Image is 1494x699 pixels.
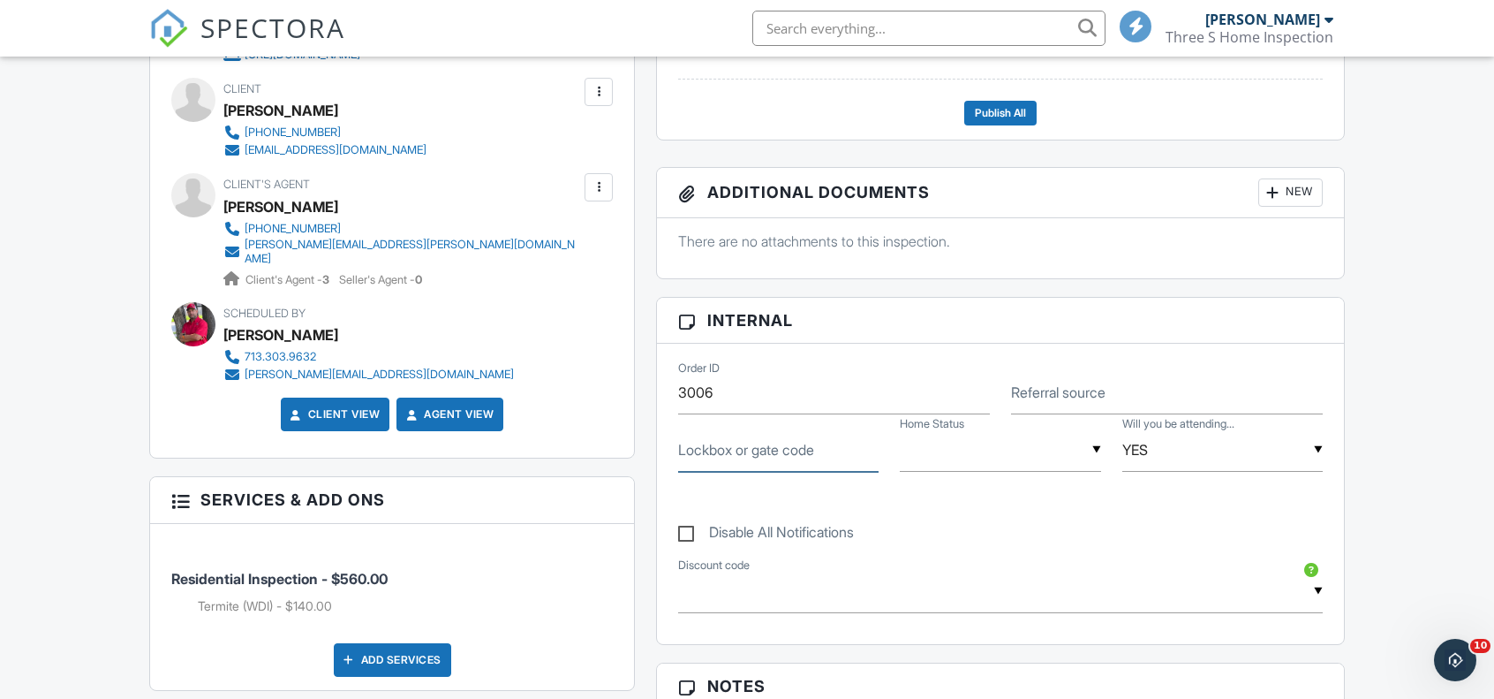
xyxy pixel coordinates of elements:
span: SPECTORA [200,9,345,46]
div: 713.303.9632 [245,350,316,364]
strong: 3 [322,273,329,286]
a: [EMAIL_ADDRESS][DOMAIN_NAME] [223,141,426,159]
div: Add Services [334,643,451,677]
a: [PHONE_NUMBER] [223,220,580,238]
span: Client's Agent - [245,273,332,286]
div: [PHONE_NUMBER] [245,125,341,140]
div: Three S Home Inspection [1166,28,1333,46]
strong: 0 [415,273,422,286]
span: 10 [1470,639,1490,653]
h3: Additional Documents [657,168,1344,218]
label: Will you be attending the inspection? [1122,416,1234,432]
label: Referral source [1011,383,1105,402]
p: There are no attachments to this inspection. [678,232,1323,251]
label: Lockbox or gate code [678,440,814,460]
label: Disable All Notifications [678,524,854,546]
div: [PHONE_NUMBER] [245,222,341,236]
img: The Best Home Inspection Software - Spectora [149,9,188,48]
a: [PERSON_NAME][EMAIL_ADDRESS][PERSON_NAME][DOMAIN_NAME] [223,238,580,266]
label: Home Status [900,416,964,432]
iframe: Intercom live chat [1434,639,1476,681]
h3: Internal [657,298,1344,344]
span: Residential Inspection - $560.00 [171,570,388,588]
div: [PERSON_NAME][EMAIL_ADDRESS][DOMAIN_NAME] [245,368,514,382]
a: SPECTORA [149,24,345,61]
div: [EMAIL_ADDRESS][DOMAIN_NAME] [245,143,426,157]
a: [PERSON_NAME][EMAIL_ADDRESS][DOMAIN_NAME] [223,366,514,384]
div: [PERSON_NAME][EMAIL_ADDRESS][PERSON_NAME][DOMAIN_NAME] [245,238,580,266]
div: [PERSON_NAME] [223,97,338,124]
label: Order ID [678,361,720,376]
input: Search everything... [752,11,1105,46]
li: Add on: Termite (WDI) [198,597,613,615]
a: Agent View [403,406,494,423]
span: Client's Agent [223,178,310,191]
span: Scheduled By [223,307,306,320]
div: New [1258,179,1323,207]
h3: Services & Add ons [150,477,634,523]
a: [PERSON_NAME] [223,194,338,220]
span: Seller's Agent - [339,273,422,286]
a: 713.303.9632 [223,348,514,366]
div: [PERSON_NAME] [1205,11,1320,28]
a: [PHONE_NUMBER] [223,124,426,141]
div: [PERSON_NAME] [223,322,338,348]
li: Service: Residential Inspection [171,537,613,629]
input: Lockbox or gate code [678,429,879,472]
span: Client [223,82,261,95]
label: Discount code [678,558,750,574]
a: Client View [287,406,381,423]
